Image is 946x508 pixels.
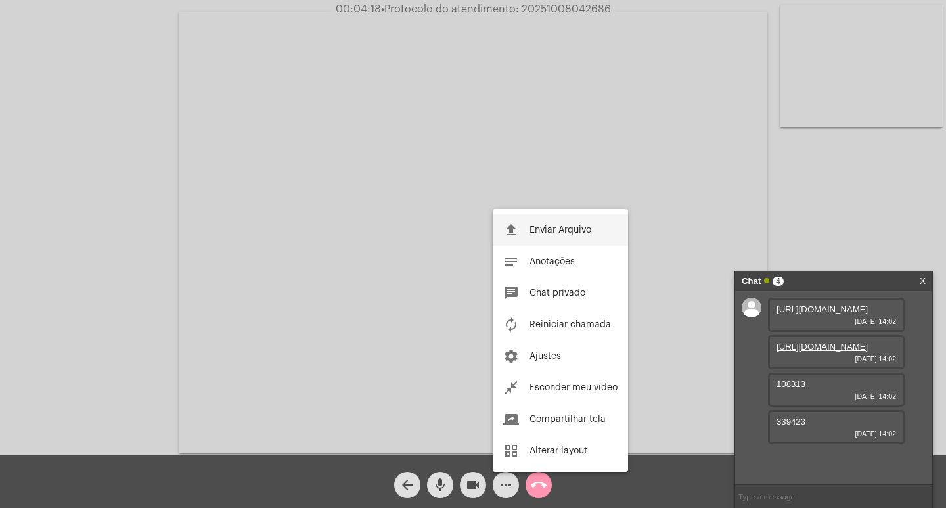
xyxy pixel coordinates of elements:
span: Ajustes [529,352,561,361]
span: Chat privado [529,289,585,298]
mat-icon: chat [503,285,519,301]
mat-icon: settings [503,348,519,364]
span: Alterar layout [529,446,587,455]
span: Reiniciar chamada [529,320,611,329]
span: Enviar Arquivo [529,225,591,235]
mat-icon: autorenew [503,317,519,333]
span: Esconder meu vídeo [529,383,618,392]
span: Anotações [529,257,575,266]
mat-icon: grid_view [503,443,519,459]
mat-icon: file_upload [503,222,519,238]
span: Compartilhar tela [529,415,606,424]
mat-icon: close_fullscreen [503,380,519,396]
mat-icon: notes [503,254,519,269]
mat-icon: screen_share [503,411,519,427]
